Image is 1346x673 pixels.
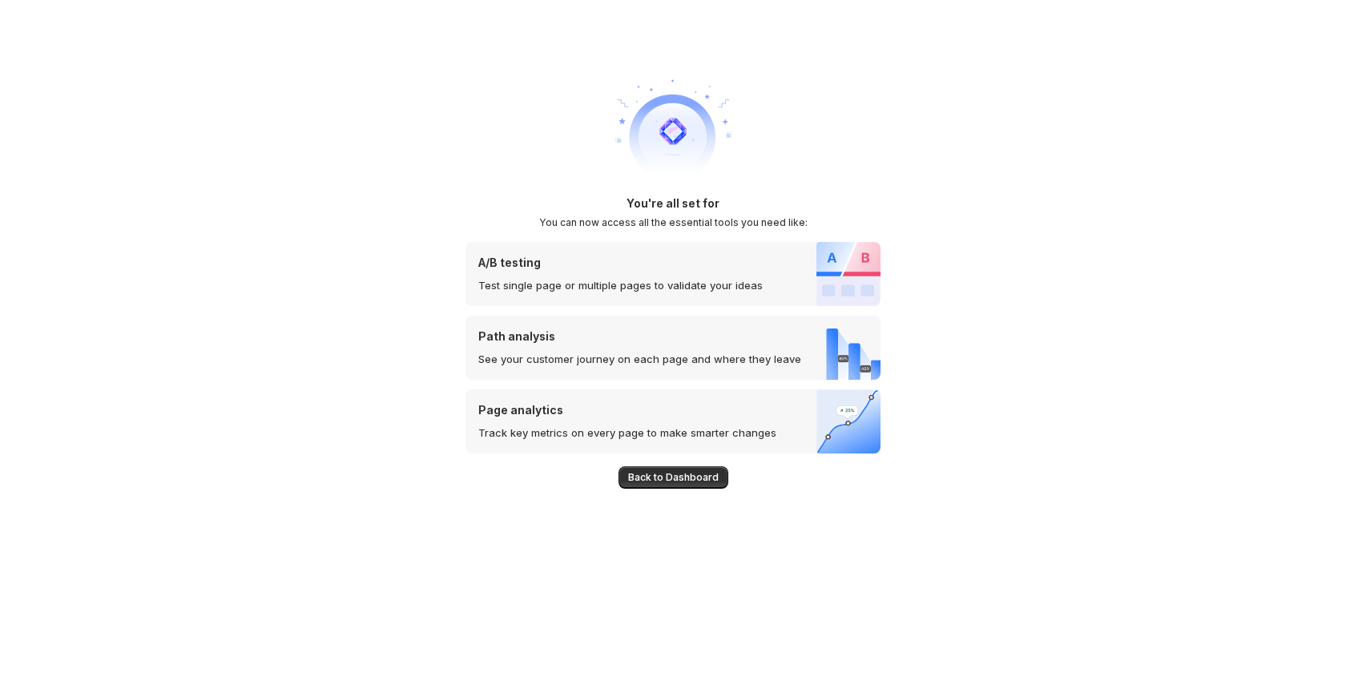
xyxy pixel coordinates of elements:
p: See your customer journey on each page and where they leave [478,351,801,367]
button: Back to Dashboard [619,466,728,489]
p: Page analytics [478,402,776,418]
span: Back to Dashboard [628,471,719,484]
p: Track key metrics on every page to make smarter changes [478,425,776,441]
h2: You can now access all the essential tools you need like: [539,216,808,229]
p: Path analysis [478,328,801,345]
h1: You're all set for [627,195,719,212]
img: welcome [609,67,737,195]
p: A/B testing [478,255,763,271]
img: A/B testing [816,242,881,306]
img: Path analysis [810,316,881,380]
p: Test single page or multiple pages to validate your ideas [478,277,763,293]
img: Page analytics [816,389,881,453]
